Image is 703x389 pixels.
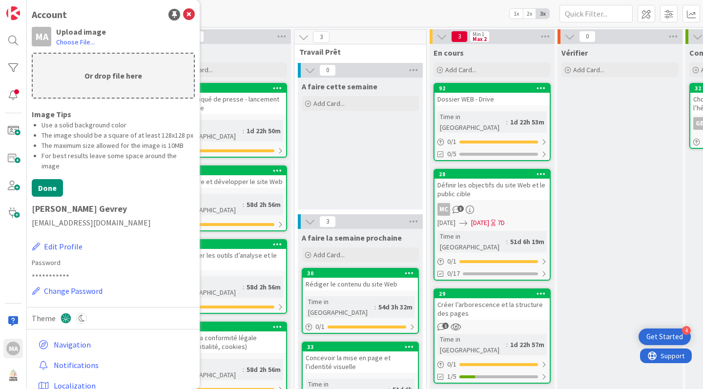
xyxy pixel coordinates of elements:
[646,332,683,342] div: Get Started
[32,258,195,268] label: Password
[32,27,51,46] div: MA
[33,54,194,98] p: Or drop file here
[243,199,244,210] span: :
[34,356,195,374] a: Notifications
[174,276,243,298] div: Time in [GEOGRAPHIC_DATA]
[445,65,476,74] span: Add Card...
[561,48,588,58] span: Vérifier
[175,324,286,330] div: 36
[34,336,195,353] a: Navigation
[175,241,286,248] div: 35
[244,364,283,375] div: 58d 2h 56m
[56,37,95,47] label: Choose File...
[32,240,83,253] button: Edit Profile
[6,342,20,355] div: MA
[307,344,418,350] div: 33
[171,301,286,313] div: 0/1
[437,231,506,252] div: Time in [GEOGRAPHIC_DATA]
[32,204,195,214] h1: [PERSON_NAME] Gevrey
[6,369,20,383] img: avatar
[303,343,418,373] div: 33Concevoir la mise en page et l’identité visuelle
[243,125,244,136] span: :
[497,218,505,228] div: 7D
[434,358,550,370] div: 0/1
[442,323,449,329] span: 1
[32,285,103,297] button: Change Password
[41,151,195,171] li: For best results leave some space around the image
[171,249,286,270] div: Configurer les outils d’analyse et le SEO
[303,269,418,290] div: 30Rédiger le contenu du site Web
[439,290,550,297] div: 29
[303,351,418,373] div: Concevoir la mise en page et l’identité visuelle
[434,170,550,179] div: 28
[171,166,286,175] div: 34
[243,282,244,292] span: :
[41,130,195,141] li: The image should be a square of at least 128x128 px
[434,179,550,200] div: Définir les objectifs du site Web et le public cible
[56,27,195,37] div: Upload image
[374,302,376,312] span: :
[175,167,286,174] div: 34
[244,125,283,136] div: 1d 22h 50m
[536,9,549,19] span: 3x
[303,278,418,290] div: Rédiger le contenu du site Web
[437,334,506,355] div: Time in [GEOGRAPHIC_DATA]
[434,289,550,298] div: 29
[376,302,415,312] div: 54d 3h 32m
[299,47,414,57] span: Travail Prêt
[171,240,286,270] div: 35Configurer les outils d’analyse et le SEO
[171,84,286,114] div: 91Communiqué de presse - lancement de presse
[579,31,596,42] span: 0
[506,236,508,247] span: :
[508,236,547,247] div: 51d 6h 19m
[434,48,464,58] span: En cours
[302,233,402,243] span: A faire la semaine prochaine
[434,255,550,267] div: 0/1
[171,175,286,188] div: Construire et développer le site Web
[508,339,547,350] div: 1d 22h 57m
[171,331,286,353] div: Assurer la conformité légale (confidentialité, cookies)
[437,203,450,216] div: MC
[6,6,20,20] img: Visit kanbanzone.com
[682,326,691,335] div: 4
[434,289,550,320] div: 29Créer l’arborescence et la structure des pages
[244,199,283,210] div: 58d 2h 56m
[319,216,336,227] span: 3
[32,217,195,228] span: [EMAIL_ADDRESS][DOMAIN_NAME]
[175,85,286,92] div: 91
[303,269,418,278] div: 30
[506,339,508,350] span: :
[447,137,456,147] span: 0 / 1
[319,64,336,76] span: 0
[171,166,286,188] div: 34Construire et développer le site Web
[313,99,345,108] span: Add Card...
[523,9,536,19] span: 2x
[434,136,550,148] div: 0/1
[447,359,456,369] span: 0 / 1
[171,84,286,93] div: 91
[447,256,456,266] span: 0 / 1
[303,343,418,351] div: 33
[171,144,286,157] div: 0/1
[307,270,418,277] div: 30
[559,5,633,22] input: Quick Filter...
[473,37,487,41] div: Max 2
[302,82,377,91] span: A faire cette semaine
[32,179,63,197] button: Done
[437,218,455,228] span: [DATE]
[510,9,523,19] span: 1x
[434,84,550,93] div: 92
[174,120,243,142] div: Time in [GEOGRAPHIC_DATA]
[434,203,550,216] div: MC
[508,117,547,127] div: 1d 22h 53m
[41,141,195,151] li: The maximum size allowed for the image is 10MB
[174,194,243,215] div: Time in [GEOGRAPHIC_DATA]
[473,32,484,37] div: Min 1
[32,312,56,324] span: Theme
[506,117,508,127] span: :
[174,359,243,380] div: Time in [GEOGRAPHIC_DATA]
[447,371,456,382] span: 1/5
[639,328,691,345] div: Open Get Started checklist, remaining modules: 4
[303,321,418,333] div: 0/1
[32,7,67,22] div: Account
